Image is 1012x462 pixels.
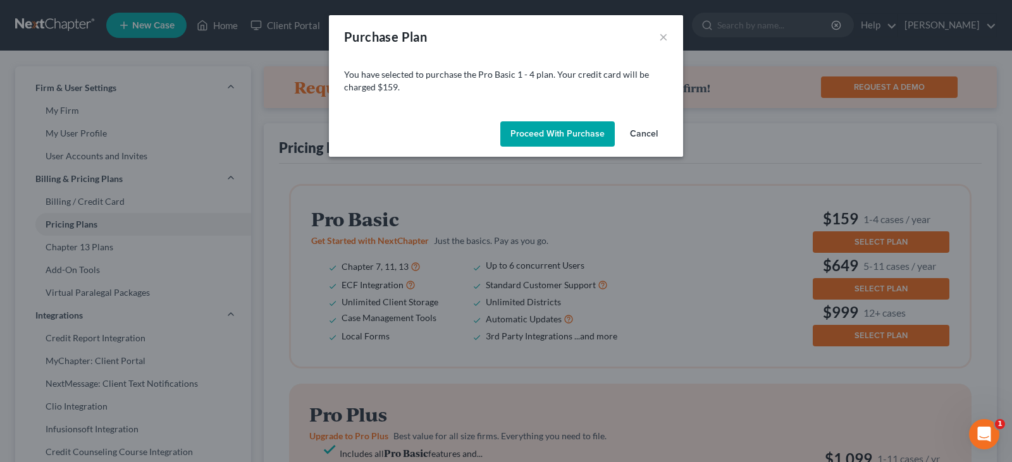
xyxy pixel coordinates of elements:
[500,121,615,147] button: Proceed with Purchase
[344,68,668,94] p: You have selected to purchase the Pro Basic 1 - 4 plan. Your credit card will be charged $159.
[344,28,427,46] div: Purchase Plan
[969,419,999,449] iframe: Intercom live chat
[995,419,1005,429] span: 1
[620,121,668,147] button: Cancel
[659,29,668,44] button: ×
